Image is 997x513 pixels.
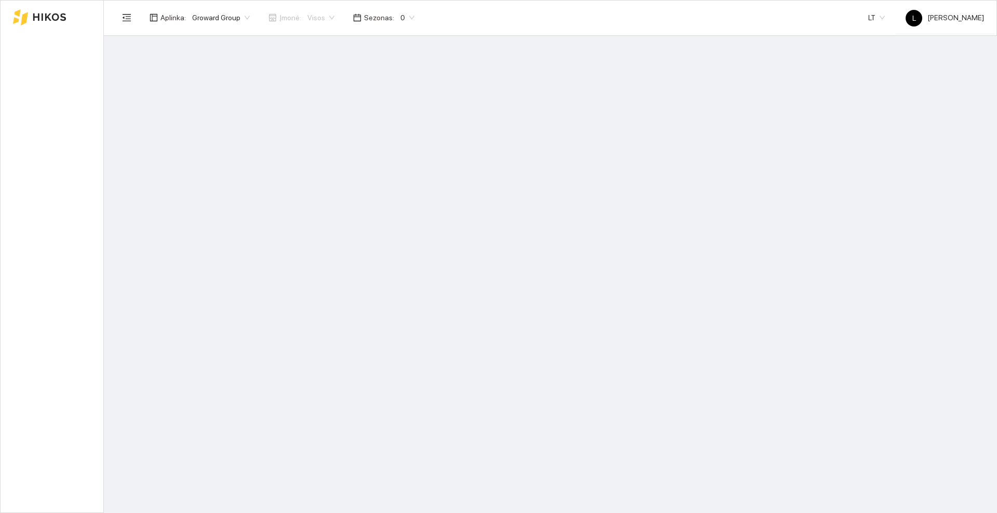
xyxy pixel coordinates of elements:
[116,7,137,28] button: menu-fold
[279,12,301,23] span: Įmonė :
[400,10,414,25] span: 0
[268,14,277,22] span: shop
[122,13,131,22] span: menu-fold
[150,14,158,22] span: layout
[307,10,334,25] span: Visos
[868,10,885,25] span: LT
[364,12,394,23] span: Sezonas :
[353,14,361,22] span: calendar
[160,12,186,23] span: Aplinka :
[192,10,250,25] span: Groward Group
[906,14,984,22] span: [PERSON_NAME]
[912,10,916,26] span: L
